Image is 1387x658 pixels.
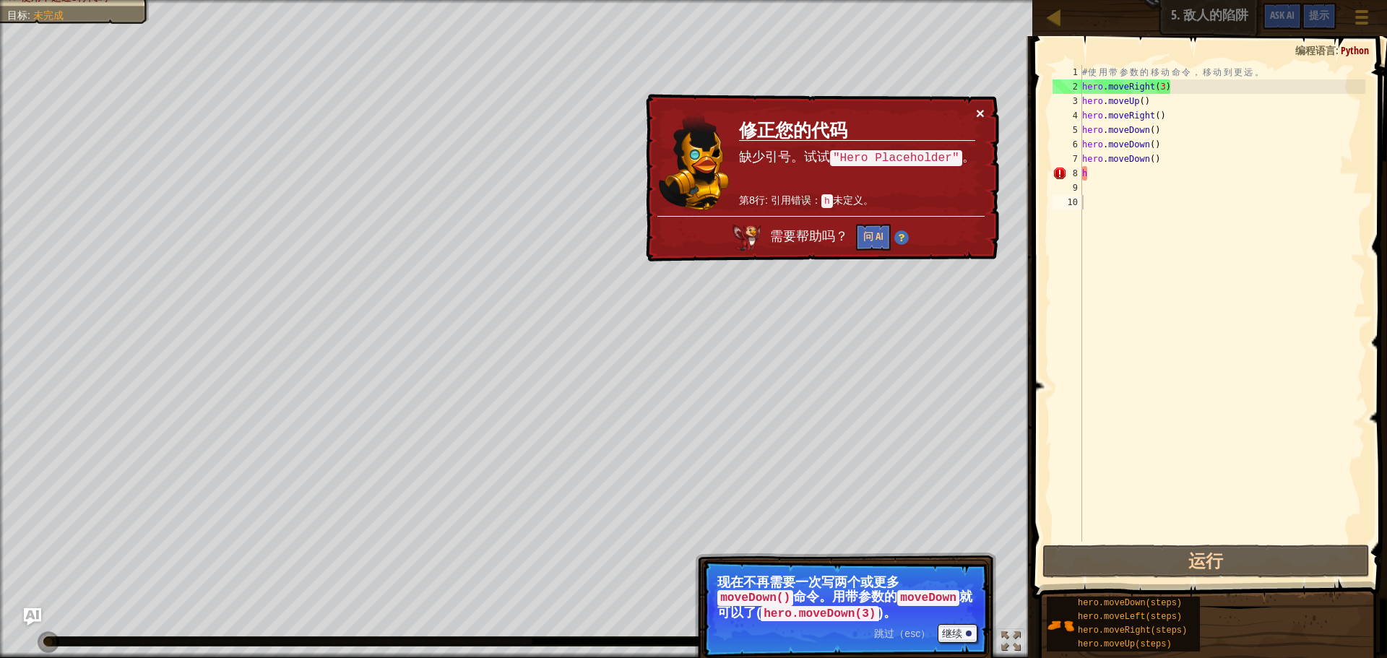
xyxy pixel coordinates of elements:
[7,9,27,21] span: 目标
[856,225,891,251] button: 问 AI
[1336,43,1341,57] span: :
[1263,3,1302,30] button: Ask AI
[1078,625,1187,636] span: hero.moveRight(steps)
[770,229,852,244] span: 需要帮助吗？
[1053,152,1082,166] div: 7
[658,110,731,210] img: duck_ritic.png
[1053,181,1082,195] div: 9
[1295,43,1336,57] span: 编程语言
[1053,137,1082,152] div: 6
[739,120,975,142] h3: 修正您的代码
[33,9,64,21] span: 未完成
[894,230,909,245] img: Hint
[1078,612,1182,622] span: hero.moveLeft(steps)
[1047,612,1074,639] img: portrait.png
[1053,166,1082,181] div: 8
[1344,3,1380,37] button: 显示游戏菜单
[717,590,793,606] code: moveDown()
[27,9,33,21] span: :
[761,606,878,622] code: hero.moveDown(3)
[874,628,930,639] span: 跳过（esc）
[821,194,833,208] code: h
[733,224,761,251] img: AI
[739,192,975,209] p: 第8行: 引用错误： 未定义。
[830,150,962,167] code: "Hero Placeholder"
[739,147,975,168] p: 缺少引号。试试 。
[1078,639,1172,649] span: hero.moveUp(steps)
[1053,79,1082,94] div: 2
[1053,195,1082,209] div: 10
[1053,65,1082,79] div: 1
[938,624,977,643] button: 继续
[24,608,41,625] button: Ask AI
[1078,598,1182,608] span: hero.moveDown(steps)
[1053,108,1082,123] div: 4
[717,575,974,621] p: 现在不再需要一次写两个或更多 命令。用带参数的 就可以了( )。
[1042,545,1370,578] button: 运行
[1270,8,1295,22] span: Ask AI
[1053,123,1082,137] div: 5
[1309,8,1329,22] span: 提示
[897,590,959,606] code: moveDown
[976,106,985,121] button: ×
[1053,94,1082,108] div: 3
[1341,43,1369,57] span: Python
